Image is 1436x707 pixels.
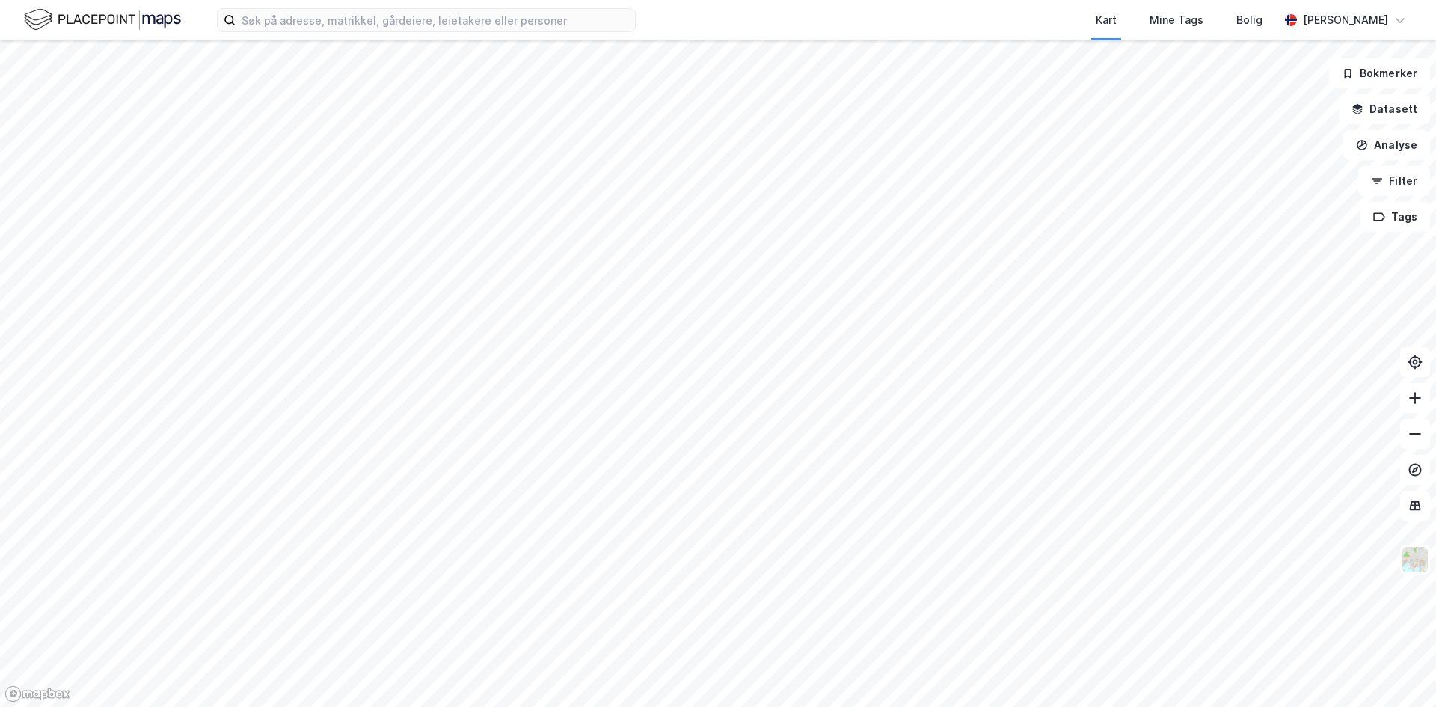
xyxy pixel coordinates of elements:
[24,7,181,33] img: logo.f888ab2527a4732fd821a326f86c7f29.svg
[1236,11,1262,29] div: Bolig
[1303,11,1388,29] div: [PERSON_NAME]
[236,9,635,31] input: Søk på adresse, matrikkel, gårdeiere, leietakere eller personer
[1096,11,1117,29] div: Kart
[1150,11,1203,29] div: Mine Tags
[1361,635,1436,707] iframe: Chat Widget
